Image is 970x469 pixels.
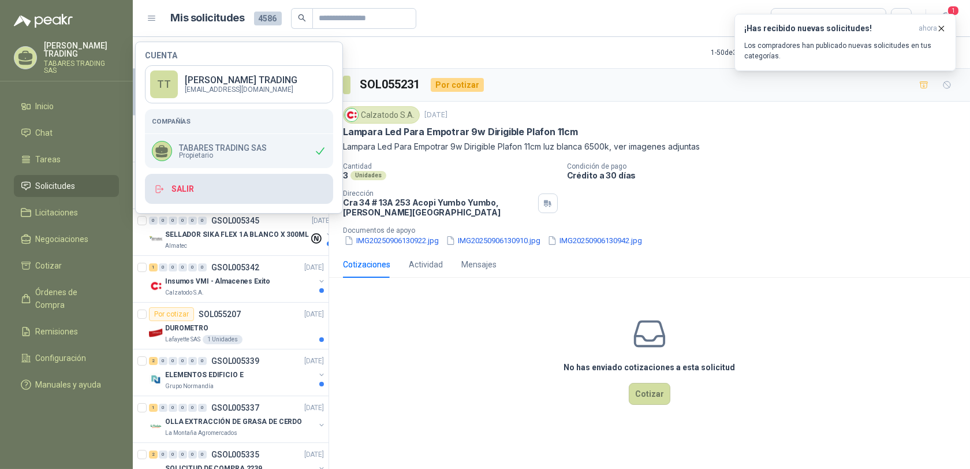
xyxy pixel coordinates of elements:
[343,189,533,198] p: Dirección
[169,357,177,365] div: 0
[171,10,245,27] h1: Mis solicitudes
[159,263,167,271] div: 0
[198,357,207,365] div: 0
[461,258,497,271] div: Mensajes
[199,310,241,318] p: SOL055207
[36,259,62,272] span: Cotizar
[198,217,207,225] div: 0
[149,307,194,321] div: Por cotizar
[211,404,259,412] p: GSOL005337
[198,451,207,459] div: 0
[14,14,73,28] img: Logo peakr
[188,263,197,271] div: 0
[188,404,197,412] div: 0
[211,357,259,365] p: GSOL005339
[36,352,87,364] span: Configuración
[431,78,484,92] div: Por cotizar
[14,374,119,396] a: Manuales y ayuda
[133,303,329,349] a: Por cotizarSOL055207[DATE] Company LogoDUROMETROLafayette SAS1 Unidades
[149,217,158,225] div: 0
[14,255,119,277] a: Cotizar
[185,86,297,93] p: [EMAIL_ADDRESS][DOMAIN_NAME]
[159,357,167,365] div: 0
[211,217,259,225] p: GSOL005345
[145,134,333,168] div: TABARES TRADING SASPropietario
[546,234,643,247] button: IMG20250906130942.jpg
[36,153,61,166] span: Tareas
[211,451,259,459] p: GSOL005335
[165,429,237,438] p: La Montaña Agromercados
[711,43,786,62] div: 1 - 50 de 3549
[178,451,187,459] div: 0
[149,263,158,271] div: 1
[198,404,207,412] div: 0
[567,170,965,180] p: Crédito a 30 días
[14,122,119,144] a: Chat
[152,116,326,126] h5: Compañías
[409,258,443,271] div: Actividad
[778,12,803,25] div: Todas
[343,162,558,170] p: Cantidad
[360,76,421,94] h3: SOL055231
[165,229,309,240] p: SELLADOR SIKA FLEX 1A BLANCO X 300ML
[149,214,334,251] a: 0 0 0 0 0 0 GSOL005345[DATE] Company LogoSELLADOR SIKA FLEX 1A BLANCO X 300MLAlmatec
[145,51,333,59] h4: Cuenta
[304,449,324,460] p: [DATE]
[14,95,119,117] a: Inicio
[159,451,167,459] div: 0
[343,126,578,138] p: Lampara Led Para Empotrar 9w Dirigible Plafon 11cm
[304,309,324,320] p: [DATE]
[149,401,326,438] a: 1 0 0 0 0 0 GSOL005337[DATE] Company LogoOLLA EXTRACCIÓN DE GRASA DE CERDOLa Montaña Agromercados
[343,226,965,234] p: Documentos de apoyo
[165,382,214,391] p: Grupo Normandía
[919,24,937,33] span: ahora
[44,60,119,74] p: TABARES TRADING SAS
[188,217,197,225] div: 0
[178,357,187,365] div: 0
[165,416,302,427] p: OLLA EXTRACCIÓN DE GRASA DE CERDO
[343,106,420,124] div: Calzatodo S.A.
[36,325,79,338] span: Remisiones
[14,228,119,250] a: Negociaciones
[36,378,102,391] span: Manuales y ayuda
[14,175,119,197] a: Solicitudes
[188,451,197,459] div: 0
[169,451,177,459] div: 0
[149,373,163,386] img: Company Logo
[178,217,187,225] div: 0
[14,321,119,343] a: Remisiones
[36,206,79,219] span: Licitaciones
[159,404,167,412] div: 0
[149,354,326,391] a: 2 0 0 0 0 0 GSOL005339[DATE] Company LogoELEMENTOS EDIFICIO EGrupo Normandía
[211,263,259,271] p: GSOL005342
[149,260,326,297] a: 1 0 0 0 0 0 GSOL005342[DATE] Company LogoInsumos VMI - Almacenes ExitoCalzatodo S.A.
[159,217,167,225] div: 0
[343,198,533,217] p: Cra 34 # 13A 253 Acopi Yumbo Yumbo , [PERSON_NAME][GEOGRAPHIC_DATA]
[935,8,956,29] button: 1
[36,100,54,113] span: Inicio
[149,357,158,365] div: 2
[36,126,53,139] span: Chat
[178,263,187,271] div: 0
[165,335,200,344] p: Lafayette SAS
[14,347,119,369] a: Configuración
[36,180,76,192] span: Solicitudes
[350,171,386,180] div: Unidades
[150,70,178,98] div: TT
[44,42,119,58] p: [PERSON_NAME] TRADING
[298,14,306,22] span: search
[14,202,119,224] a: Licitaciones
[188,357,197,365] div: 0
[169,263,177,271] div: 0
[149,279,163,293] img: Company Logo
[734,14,956,71] button: ¡Has recibido nuevas solicitudes!ahora Los compradores han publicado nuevas solicitudes en tus ca...
[629,383,670,405] button: Cotizar
[149,232,163,246] img: Company Logo
[744,40,946,61] p: Los compradores han publicado nuevas solicitudes en tus categorías.
[445,234,542,247] button: IMG20250906130910.jpg
[149,419,163,433] img: Company Logo
[178,404,187,412] div: 0
[304,262,324,273] p: [DATE]
[198,263,207,271] div: 0
[947,5,960,16] span: 1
